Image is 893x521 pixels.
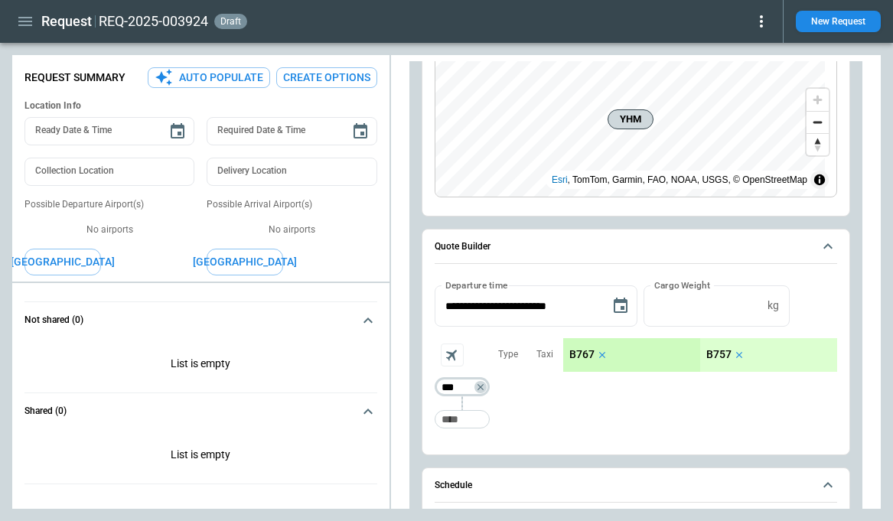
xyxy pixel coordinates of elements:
[217,16,244,27] span: draft
[276,67,377,88] button: Create Options
[563,338,837,372] div: scrollable content
[24,430,377,484] p: List is empty
[706,348,732,361] p: B757
[435,242,490,252] h6: Quote Builder
[148,67,270,88] button: Auto Populate
[24,406,67,416] h6: Shared (0)
[807,133,829,155] button: Reset bearing to north
[435,285,837,435] div: Quote Builder
[24,430,377,484] div: Not shared (0)
[810,171,829,189] summary: Toggle attribution
[441,344,464,366] span: Aircraft selection
[41,12,92,31] h1: Request
[807,111,829,133] button: Zoom out
[207,249,283,275] button: [GEOGRAPHIC_DATA]
[435,410,490,428] div: Too short
[24,339,377,392] p: List is empty
[614,112,647,127] span: YHM
[24,302,377,339] button: Not shared (0)
[435,42,825,197] canvas: Map
[435,480,472,490] h6: Schedule
[24,100,377,112] h6: Location Info
[435,378,490,396] div: Not found
[435,230,837,265] button: Quote Builder
[605,291,636,321] button: Choose date, selected date is Sep 24, 2025
[24,315,83,325] h6: Not shared (0)
[552,174,568,185] a: Esri
[24,223,194,236] p: No airports
[345,116,376,147] button: Choose date
[24,71,125,84] p: Request Summary
[24,198,194,211] p: Possible Departure Airport(s)
[498,348,518,361] p: Type
[207,223,376,236] p: No airports
[552,172,807,187] div: , TomTom, Garmin, FAO, NOAA, USGS, © OpenStreetMap
[207,198,376,211] p: Possible Arrival Airport(s)
[536,348,553,361] p: Taxi
[768,299,779,312] p: kg
[445,278,508,291] label: Departure time
[24,339,377,392] div: Not shared (0)
[435,468,837,503] button: Schedule
[796,11,881,32] button: New Request
[99,12,208,31] h2: REQ-2025-003924
[24,249,101,275] button: [GEOGRAPHIC_DATA]
[24,393,377,430] button: Shared (0)
[807,89,829,111] button: Zoom in
[162,116,193,147] button: Choose date
[569,348,595,361] p: B767
[654,278,710,291] label: Cargo Weight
